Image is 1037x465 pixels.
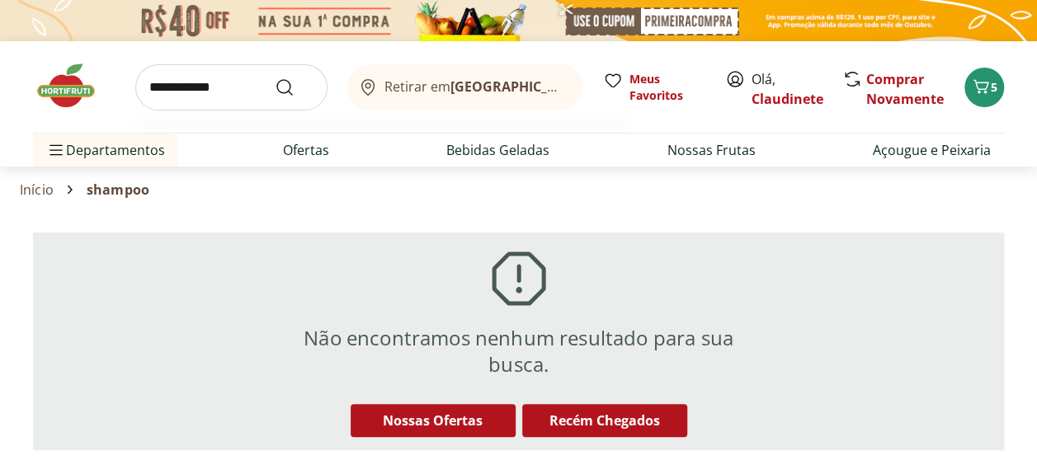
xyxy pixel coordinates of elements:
span: Nossas Ofertas [383,411,483,430]
input: search [135,64,328,110]
span: Retirar em [384,79,567,94]
button: Nossas Ofertas [351,404,516,437]
span: Olá, [752,69,825,109]
span: Meus Favoritos [629,71,705,104]
a: Açougue e Peixaria [873,140,991,160]
button: Menu [46,130,66,170]
a: Ofertas [283,140,329,160]
a: Nossas Frutas [667,140,756,160]
span: 5 [991,79,997,95]
a: Bebidas Geladas [446,140,549,160]
button: Carrinho [964,68,1004,107]
span: shampoo [87,182,149,197]
h2: Não encontramos nenhum resultado para sua busca. [283,325,754,378]
a: Claudinete [752,90,823,108]
button: Recém Chegados [522,404,687,437]
button: Submit Search [275,77,314,97]
button: Retirar em[GEOGRAPHIC_DATA]/[GEOGRAPHIC_DATA] [347,64,583,110]
span: Departamentos [46,130,165,170]
a: Comprar Novamente [866,70,944,108]
b: [GEOGRAPHIC_DATA]/[GEOGRAPHIC_DATA] [450,77,728,96]
a: Meus Favoritos [603,71,705,104]
a: Início [20,182,54,197]
img: Hortifruti [33,61,115,110]
span: Recém Chegados [549,411,660,430]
